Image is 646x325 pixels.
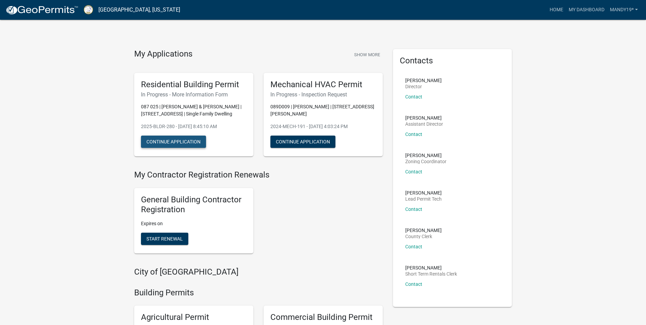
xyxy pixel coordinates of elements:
[141,136,206,148] button: Continue Application
[405,228,442,233] p: [PERSON_NAME]
[405,169,422,174] a: Contact
[405,281,422,287] a: Contact
[141,91,247,98] h6: In Progress - More Information Form
[270,91,376,98] h6: In Progress - Inspection Request
[84,5,93,14] img: Putnam County, Georgia
[141,103,247,118] p: 087 025 | [PERSON_NAME] & [PERSON_NAME] | [STREET_ADDRESS] | Single Family Dwelling
[405,84,442,89] p: Director
[134,49,192,59] h4: My Applications
[270,123,376,130] p: 2024-MECH-191 - [DATE] 4:03:24 PM
[134,170,383,180] h4: My Contractor Registration Renewals
[134,288,383,298] h4: Building Permits
[141,195,247,215] h5: General Building Contractor Registration
[405,153,446,158] p: [PERSON_NAME]
[547,3,566,16] a: Home
[134,267,383,277] h4: City of [GEOGRAPHIC_DATA]
[405,272,457,276] p: Short Term Rentals Clerk
[405,78,442,83] p: [PERSON_NAME]
[607,3,641,16] a: Mandy19*
[405,206,422,212] a: Contact
[270,312,376,322] h5: Commercial Building Permit
[270,103,376,118] p: 089D009 | [PERSON_NAME] | [STREET_ADDRESS][PERSON_NAME]
[405,115,443,120] p: [PERSON_NAME]
[141,220,247,227] p: Expires on
[146,236,183,241] span: Start Renewal
[405,190,442,195] p: [PERSON_NAME]
[141,233,188,245] button: Start Renewal
[566,3,607,16] a: My Dashboard
[270,80,376,90] h5: Mechanical HVAC Permit
[98,4,180,16] a: [GEOGRAPHIC_DATA], [US_STATE]
[405,234,442,239] p: County Clerk
[405,94,422,99] a: Contact
[405,197,442,201] p: Lead Permit Tech
[141,80,247,90] h5: Residential Building Permit
[141,312,247,322] h5: Agricultural Permit
[134,170,383,259] wm-registration-list-section: My Contractor Registration Renewals
[405,159,446,164] p: Zoning Coordinator
[405,244,422,249] a: Contact
[351,49,383,60] button: Show More
[405,265,457,270] p: [PERSON_NAME]
[141,123,247,130] p: 2025-BLDR-280 - [DATE] 8:45:10 AM
[405,122,443,126] p: Assistant Director
[270,136,335,148] button: Continue Application
[405,131,422,137] a: Contact
[400,56,505,66] h5: Contacts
